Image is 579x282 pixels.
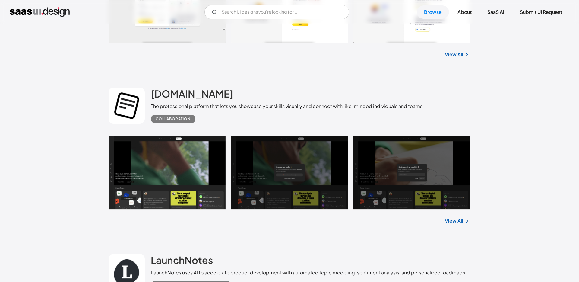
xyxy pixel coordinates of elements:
[445,217,463,224] a: View All
[445,51,463,58] a: View All
[151,103,424,110] div: The professional platform that lets you showcase your skills visually and connect with like-minde...
[204,5,349,19] input: Search UI designs you're looking for...
[156,115,191,123] div: Collaboration
[204,5,349,19] form: Email Form
[151,88,233,100] h2: [DOMAIN_NAME]
[417,5,449,19] a: Browse
[151,88,233,103] a: [DOMAIN_NAME]
[151,254,213,269] a: LaunchNotes
[151,269,467,276] div: LaunchNotes uses AI to accelerate product development with automated topic modeling, sentiment an...
[513,5,569,19] a: Submit UI Request
[480,5,511,19] a: SaaS Ai
[450,5,479,19] a: About
[151,254,213,266] h2: LaunchNotes
[10,7,70,17] a: home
